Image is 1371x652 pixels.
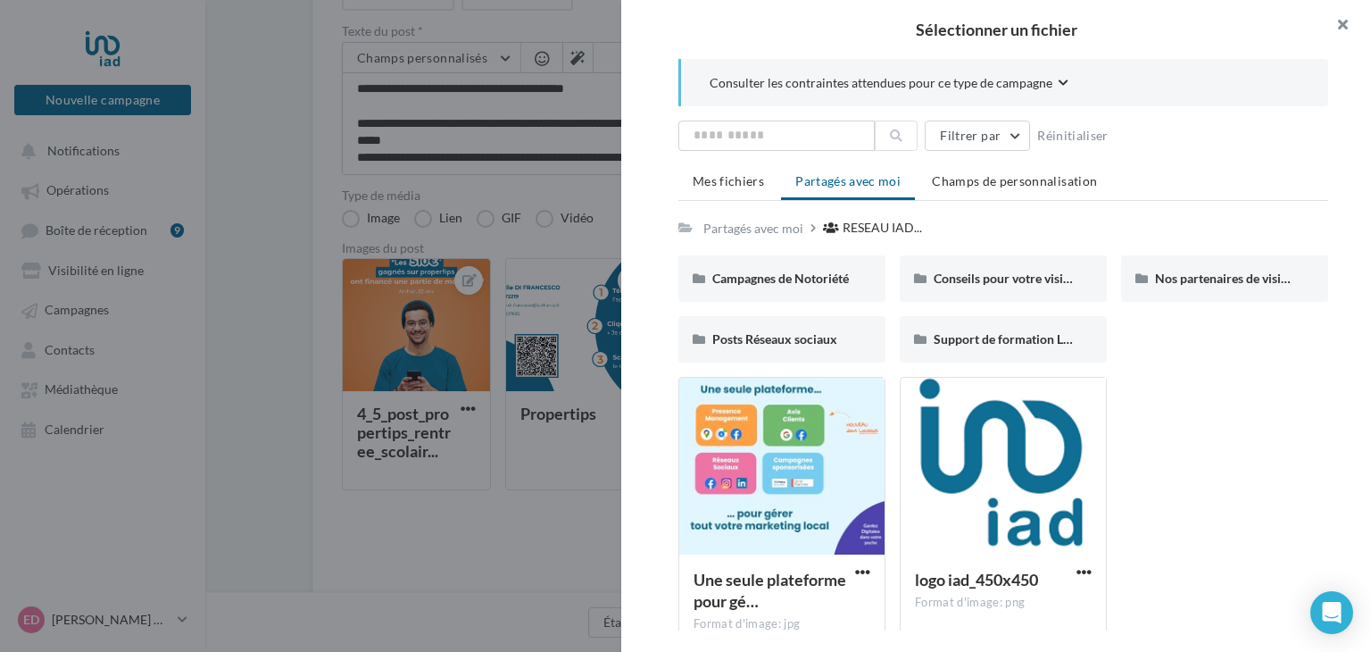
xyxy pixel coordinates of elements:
button: Consulter les contraintes attendues pour ce type de campagne [710,73,1068,96]
button: Filtrer par [925,121,1030,151]
span: Champs de personnalisation [932,173,1097,188]
span: Mes fichiers [693,173,764,188]
span: Support de formation Localads [934,331,1105,347]
div: Open Intercom Messenger [1310,591,1353,634]
div: Format d'image: jpg [694,616,870,632]
span: Une seule plateforme pour gérer tout votre marketing local [694,570,846,611]
span: RESEAU IAD... [843,219,922,237]
span: Conseils pour votre visibilité locale [934,271,1127,286]
span: Posts Réseaux sociaux [712,331,837,347]
h2: Sélectionner un fichier [650,21,1342,38]
span: Campagnes de Notoriété [712,271,849,286]
span: Consulter les contraintes attendues pour ce type de campagne [710,74,1052,92]
span: Partagés avec moi [795,173,901,188]
span: Nos partenaires de visibilité locale [1155,271,1345,286]
span: logo iad_450x450 [915,570,1038,589]
div: Partagés avec moi [703,220,803,238]
div: Format d'image: png [915,595,1092,611]
button: Réinitialiser [1030,125,1116,146]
